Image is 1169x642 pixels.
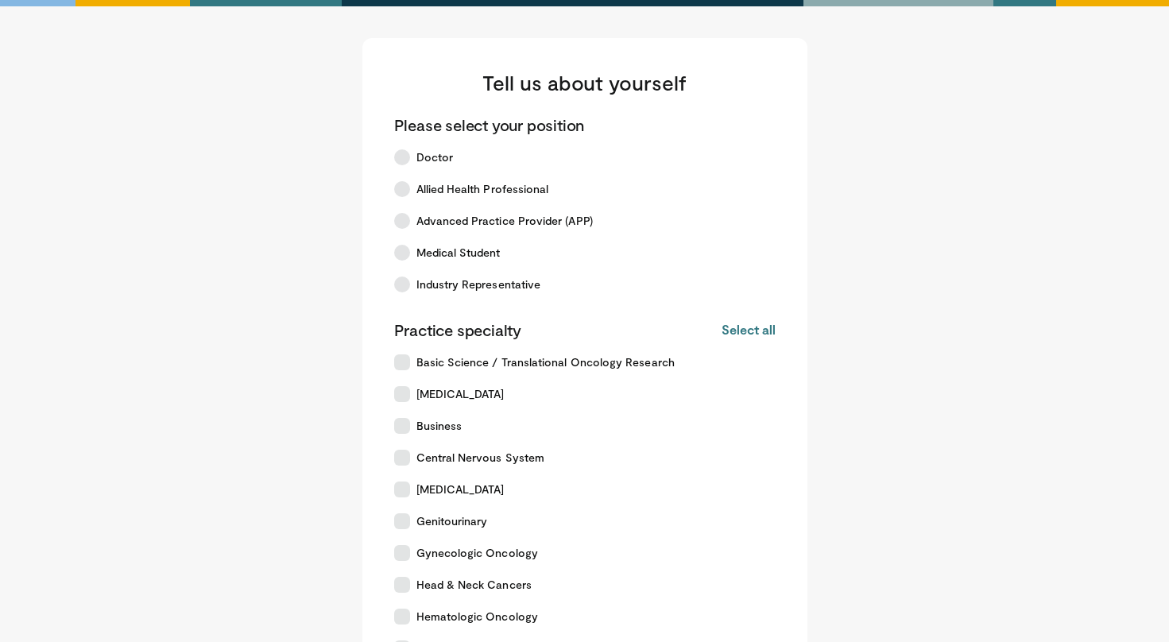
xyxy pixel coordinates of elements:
button: Select all [722,321,775,338]
span: Allied Health Professional [416,181,549,197]
span: Doctor [416,149,453,165]
p: Practice specialty [394,319,521,340]
p: Please select your position [394,114,585,135]
span: Head & Neck Cancers [416,577,532,593]
span: [MEDICAL_DATA] [416,386,505,402]
span: Basic Science / Translational Oncology Research [416,354,675,370]
span: Business [416,418,463,434]
span: Gynecologic Oncology [416,545,538,561]
span: Genitourinary [416,513,488,529]
span: Hematologic Oncology [416,609,538,625]
span: [MEDICAL_DATA] [416,481,505,497]
span: Medical Student [416,245,501,261]
h3: Tell us about yourself [394,70,776,95]
span: Industry Representative [416,277,541,292]
span: Advanced Practice Provider (APP) [416,213,593,229]
span: Central Nervous System [416,450,545,466]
